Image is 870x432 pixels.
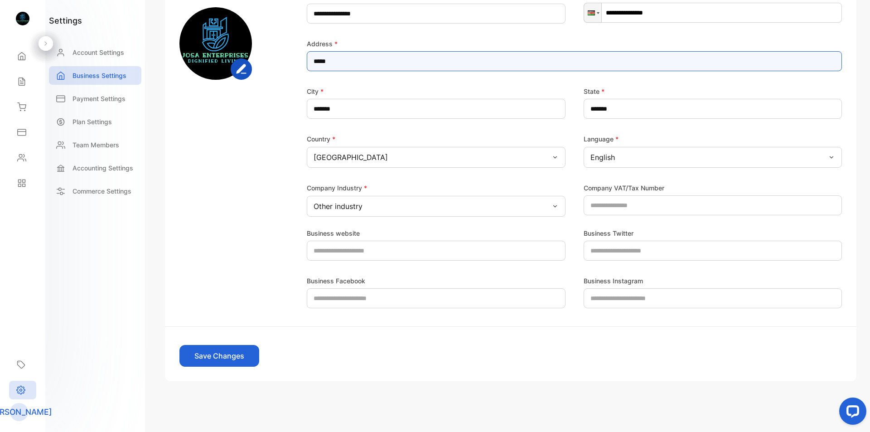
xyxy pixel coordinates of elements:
[72,186,131,196] p: Commerce Settings
[49,43,141,62] a: Account Settings
[16,12,29,25] img: logo
[72,48,124,57] p: Account Settings
[314,152,388,163] p: [GEOGRAPHIC_DATA]
[72,163,133,173] p: Accounting Settings
[49,159,141,177] a: Accounting Settings
[72,117,112,126] p: Plan Settings
[314,201,362,212] p: Other industry
[584,228,633,238] label: Business Twitter
[307,276,365,286] label: Business Facebook
[49,89,141,108] a: Payment Settings
[832,394,870,432] iframe: LiveChat chat widget
[49,182,141,200] a: Commerce Settings
[307,135,335,143] label: Country
[307,39,338,49] label: Address
[307,228,360,238] label: Business website
[72,94,126,103] p: Payment Settings
[307,87,324,96] label: City
[584,183,664,193] label: Company VAT/Tax Number
[49,112,141,131] a: Plan Settings
[584,135,619,143] label: Language
[179,345,259,367] button: Save Changes
[49,136,141,154] a: Team Members
[584,3,601,22] div: Kenya: + 254
[49,15,82,27] h1: settings
[584,87,604,96] label: State
[584,276,643,286] label: Business Instagram
[590,152,615,163] p: English
[307,184,367,192] label: Company Industry
[72,71,126,80] p: Business Settings
[72,140,119,150] p: Team Members
[49,66,141,85] a: Business Settings
[179,7,252,80] img: https://vencrusme-beta-s3bucket.s3.amazonaws.com/businesslogos/a08e9b0c-2d21-454a-b63e-97daaca8f1...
